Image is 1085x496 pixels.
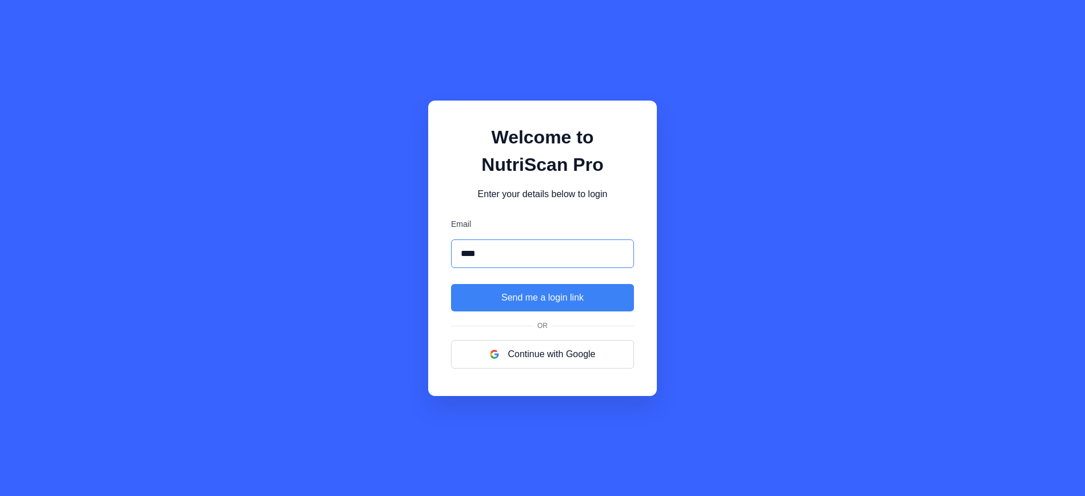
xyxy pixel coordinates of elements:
[451,218,634,230] label: Email
[533,321,552,331] span: Or
[451,187,634,201] p: Enter your details below to login
[490,350,499,359] img: google logo
[451,284,634,311] button: Send me a login link
[451,123,634,178] h1: Welcome to NutriScan Pro
[451,340,634,369] button: Continue with Google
